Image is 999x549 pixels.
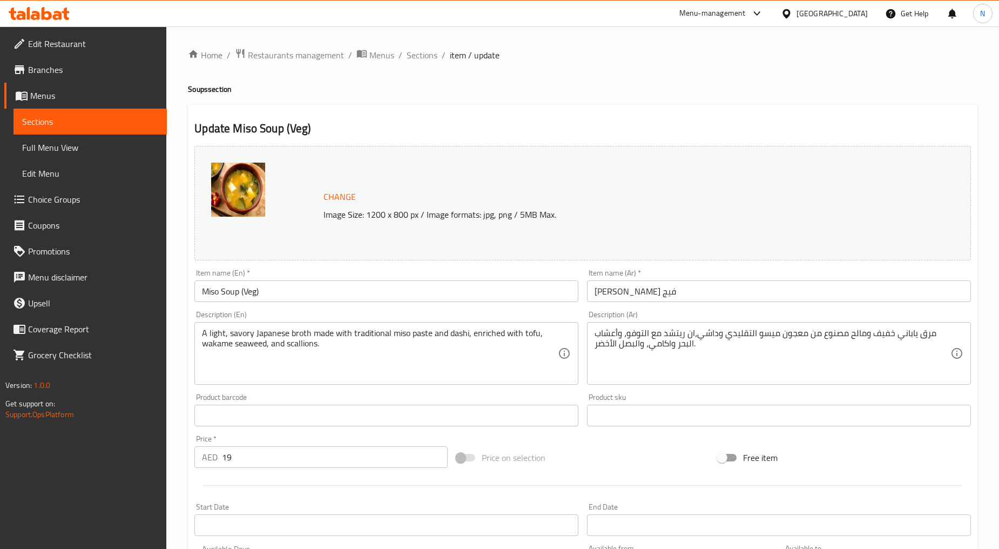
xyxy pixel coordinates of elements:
a: Edit Menu [13,160,167,186]
a: Branches [4,57,167,83]
span: Coupons [28,219,158,232]
span: Edit Menu [22,167,158,180]
span: 1.0.0 [33,378,50,392]
button: Change [319,186,360,208]
nav: breadcrumb [188,48,977,62]
h2: Update Miso Soup (Veg) [194,120,971,137]
a: Grocery Checklist [4,342,167,368]
li: / [227,49,231,62]
span: Promotions [28,245,158,258]
a: Menus [356,48,394,62]
textarea: A light, savory Japanese broth made with traditional miso paste and dashi, enriched with tofu, wa... [202,328,558,379]
span: Full Menu View [22,141,158,154]
a: Menus [4,83,167,109]
textarea: مرق ياباني خفيف ومالح مصنوع من معجون ميسو التقليدي وداشي،ان ريتشد مع التوفو، وأعشاب البحر واكامي،... [595,328,950,379]
span: Menus [30,89,158,102]
a: Support.OpsPlatform [5,407,74,421]
span: Grocery Checklist [28,349,158,361]
span: Version: [5,378,32,392]
span: Branches [28,63,158,76]
p: AED [202,451,218,464]
span: Free item [743,451,778,464]
span: Menu disclaimer [28,271,158,284]
span: Coverage Report [28,323,158,336]
a: Upsell [4,290,167,316]
span: Upsell [28,297,158,310]
a: Menu disclaimer [4,264,167,290]
span: Change [323,189,356,205]
img: Miso_soup638926898699265455.jpg [211,163,265,217]
a: Coverage Report [4,316,167,342]
li: / [399,49,402,62]
span: Price on selection [482,451,545,464]
a: Sections [407,49,437,62]
input: Please enter product barcode [194,405,578,426]
input: Enter name Ar [587,280,971,302]
a: Coupons [4,212,167,238]
span: Edit Restaurant [28,37,158,50]
input: Please enter price [222,446,448,468]
li: / [348,49,352,62]
span: Choice Groups [28,193,158,206]
input: Enter name En [194,280,578,302]
span: Sections [22,115,158,128]
li: / [442,49,446,62]
span: Restaurants management [248,49,344,62]
span: Menus [369,49,394,62]
a: Edit Restaurant [4,31,167,57]
a: Restaurants management [235,48,344,62]
h4: Soups section [188,84,977,95]
div: Menu-management [679,7,746,20]
a: Promotions [4,238,167,264]
a: Full Menu View [13,135,167,160]
span: N [980,8,985,19]
span: item / update [450,49,500,62]
span: Get support on: [5,397,55,411]
a: Sections [13,109,167,135]
input: Please enter product sku [587,405,971,426]
a: Home [188,49,222,62]
a: Choice Groups [4,186,167,212]
div: [GEOGRAPHIC_DATA] [796,8,868,19]
p: Image Size: 1200 x 800 px / Image formats: jpg, png / 5MB Max. [319,208,876,221]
